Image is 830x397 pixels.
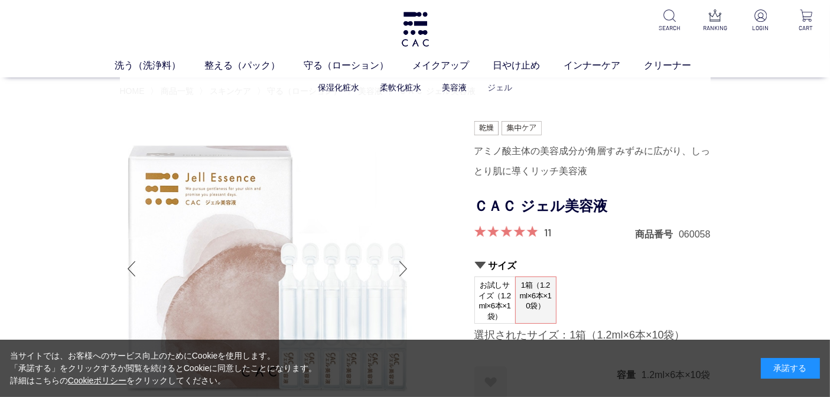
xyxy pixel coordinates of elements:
[120,245,144,292] div: Previous slide
[115,58,205,73] a: 洗う（洗浄料）
[635,228,679,240] dt: 商品番号
[474,121,499,135] img: 乾燥
[392,245,415,292] div: Next slide
[701,24,730,32] p: RANKING
[474,259,711,272] h2: サイズ
[474,328,711,343] div: 選択されたサイズ：1箱（1.2ml×6本×10袋）
[761,358,820,379] div: 承諾する
[205,58,304,73] a: 整える（パック）
[318,83,359,92] a: 保湿化粧水
[564,58,645,73] a: インナーケア
[792,9,821,32] a: CART
[746,9,775,32] a: LOGIN
[304,58,413,73] a: 守る（ローション）
[746,24,775,32] p: LOGIN
[792,24,821,32] p: CART
[679,228,710,240] dd: 060058
[475,277,515,324] span: お試しサイズ（1.2ml×6本×1袋）
[474,193,711,220] h1: ＣＡＣ ジェル美容液
[68,376,127,385] a: Cookieポリシー
[502,121,542,135] img: 集中ケア
[493,58,564,73] a: 日やけ止め
[400,12,431,47] img: logo
[645,58,715,73] a: クリーナー
[380,83,421,92] a: 柔軟化粧水
[413,58,493,73] a: メイクアップ
[655,9,684,32] a: SEARCH
[10,350,317,387] div: 当サイトでは、お客様へのサービス向上のためにCookieを使用します。 「承諾する」をクリックするか閲覧を続けるとCookieに同意したことになります。 詳細はこちらの をクリックしてください。
[516,277,556,314] span: 1箱（1.2ml×6本×10袋）
[655,24,684,32] p: SEARCH
[487,83,512,92] a: ジェル
[701,9,730,32] a: RANKING
[474,141,711,181] div: アミノ酸主体の美容成分が角層すみずみに広がり、しっとり肌に導くリッチ美容液
[545,226,552,239] a: 11
[442,83,467,92] a: 美容液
